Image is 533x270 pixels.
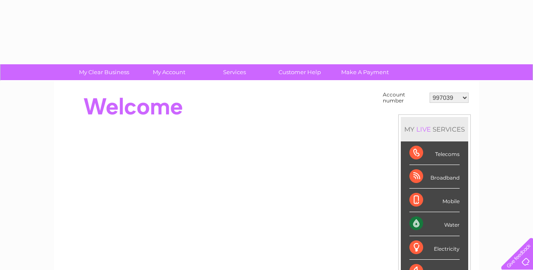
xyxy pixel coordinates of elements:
a: Services [199,64,270,80]
td: Account number [381,90,427,106]
a: My Clear Business [69,64,139,80]
div: Telecoms [409,141,460,165]
div: MY SERVICES [401,117,468,141]
a: My Account [134,64,205,80]
div: LIVE [415,125,433,133]
a: Make A Payment [330,64,400,80]
div: Electricity [409,236,460,260]
a: Customer Help [264,64,335,80]
div: Mobile [409,189,460,212]
div: Water [409,212,460,236]
div: Broadband [409,165,460,189]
